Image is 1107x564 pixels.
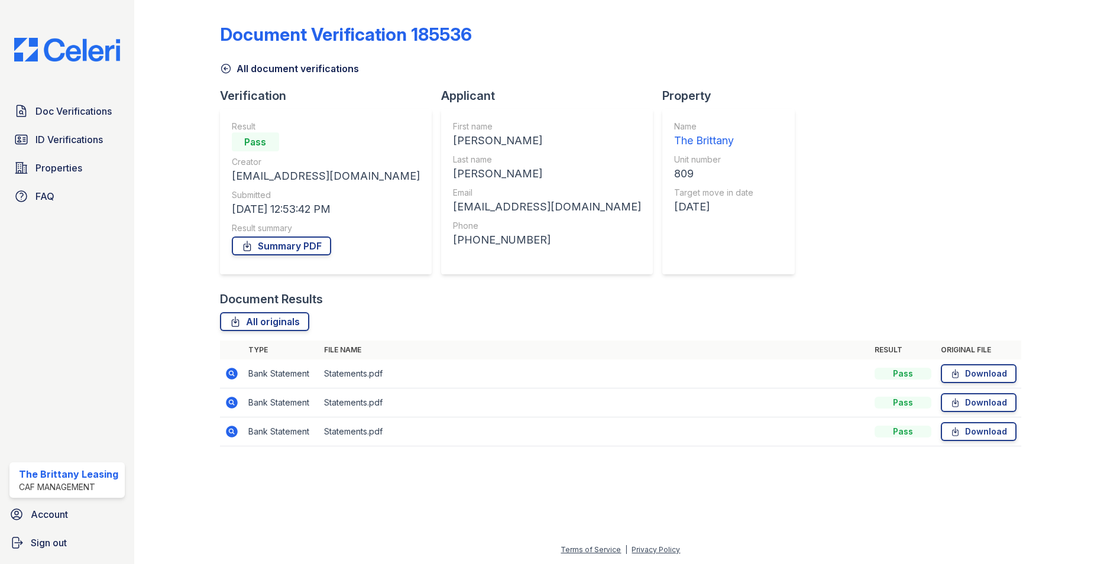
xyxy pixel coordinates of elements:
div: Pass [875,397,931,409]
a: All originals [220,312,309,331]
div: Result summary [232,222,420,234]
img: CE_Logo_Blue-a8612792a0a2168367f1c8372b55b34899dd931a85d93a1a3d3e32e68fde9ad4.png [5,38,130,61]
div: Email [453,187,641,199]
td: Statements.pdf [319,388,870,417]
div: Property [662,87,804,104]
td: Statements.pdf [319,417,870,446]
div: Name [674,121,753,132]
div: Creator [232,156,420,168]
a: Sign out [5,531,130,555]
div: Submitted [232,189,420,201]
a: Doc Verifications [9,99,125,123]
div: Verification [220,87,441,104]
a: Download [941,393,1017,412]
th: File name [319,341,870,359]
div: [PHONE_NUMBER] [453,232,641,248]
div: CAF Management [19,481,118,493]
a: Summary PDF [232,236,331,255]
a: Account [5,503,130,526]
div: Document Results [220,291,323,307]
div: First name [453,121,641,132]
a: Terms of Service [561,545,621,554]
a: Properties [9,156,125,180]
div: Result [232,121,420,132]
div: [DATE] 12:53:42 PM [232,201,420,218]
div: The Brittany [674,132,753,149]
div: | [625,545,627,554]
div: [DATE] [674,199,753,215]
a: All document verifications [220,61,359,76]
div: Phone [453,220,641,232]
th: Original file [936,341,1021,359]
div: Unit number [674,154,753,166]
td: Bank Statement [244,417,319,446]
div: Pass [875,368,931,380]
div: Applicant [441,87,662,104]
span: FAQ [35,189,54,203]
a: Download [941,422,1017,441]
a: FAQ [9,184,125,208]
td: Bank Statement [244,388,319,417]
th: Result [870,341,936,359]
a: Privacy Policy [632,545,680,554]
div: 809 [674,166,753,182]
div: Target move in date [674,187,753,199]
td: Bank Statement [244,359,319,388]
div: Document Verification 185536 [220,24,472,45]
a: Name The Brittany [674,121,753,149]
div: Pass [232,132,279,151]
a: ID Verifications [9,128,125,151]
div: [EMAIL_ADDRESS][DOMAIN_NAME] [232,168,420,184]
td: Statements.pdf [319,359,870,388]
th: Type [244,341,319,359]
span: Properties [35,161,82,175]
div: The Brittany Leasing [19,467,118,481]
div: [EMAIL_ADDRESS][DOMAIN_NAME] [453,199,641,215]
span: Account [31,507,68,521]
div: [PERSON_NAME] [453,132,641,149]
span: Sign out [31,536,67,550]
div: Pass [875,426,931,437]
div: [PERSON_NAME] [453,166,641,182]
span: ID Verifications [35,132,103,147]
span: Doc Verifications [35,104,112,118]
div: Last name [453,154,641,166]
a: Download [941,364,1017,383]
